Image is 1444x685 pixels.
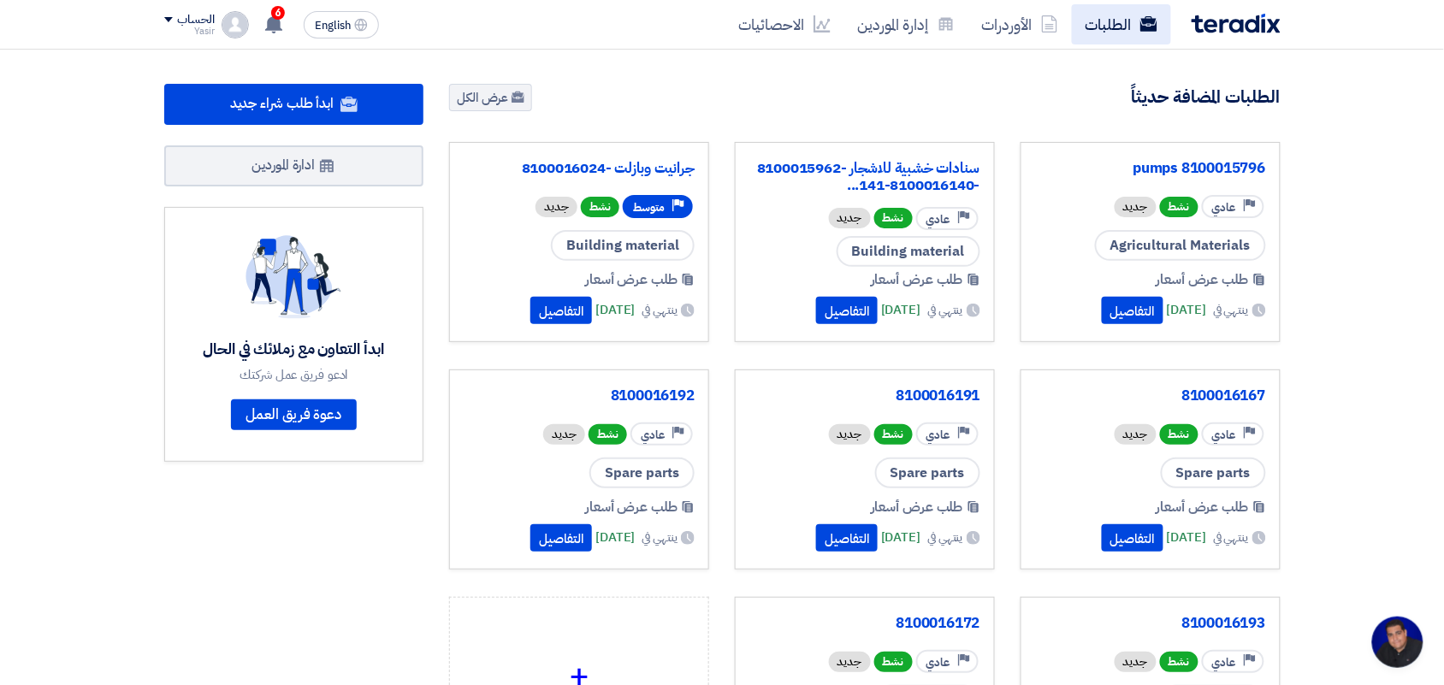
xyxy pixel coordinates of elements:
[464,387,695,405] a: 8100016192
[1167,528,1206,547] span: [DATE]
[1212,654,1236,670] span: عادي
[585,497,678,517] span: طلب عرض أسعار
[1160,652,1198,672] span: نشط
[881,528,920,547] span: [DATE]
[203,367,384,382] div: ادعو فريق عمل شركتك
[1212,199,1236,216] span: عادي
[271,6,285,20] span: 6
[1212,427,1236,443] span: عادي
[315,20,351,32] span: English
[1157,497,1249,517] span: طلب عرض أسعار
[230,93,334,114] span: ابدأ طلب شراء جديد
[829,652,871,672] div: جديد
[530,297,592,324] button: التفاصيل
[246,235,341,319] img: invite_your_team.svg
[874,208,913,228] span: نشط
[1035,387,1266,405] a: 8100016167
[464,160,695,177] a: جرانيت وبازلت -8100016024
[589,424,627,445] span: نشط
[1115,652,1157,672] div: جديد
[837,236,980,267] span: Building material
[926,654,950,670] span: عادي
[1213,301,1248,319] span: ينتهي في
[1161,458,1266,488] span: Spare parts
[1157,269,1249,290] span: طلب عرض أسعار
[164,145,424,186] a: ادارة الموردين
[164,27,215,36] div: Yasir
[749,387,980,405] a: 8100016191
[829,208,871,228] div: جديد
[1035,615,1266,632] a: 8100016193
[871,269,963,290] span: طلب عرض أسعار
[926,211,950,227] span: عادي
[874,424,913,445] span: نشط
[642,301,678,319] span: ينتهي في
[1102,524,1163,552] button: التفاصيل
[844,4,968,44] a: إدارة الموردين
[1167,300,1206,320] span: [DATE]
[927,529,962,546] span: ينتهي في
[595,528,635,547] span: [DATE]
[589,458,695,488] span: Spare parts
[1372,617,1423,668] div: Open chat
[222,11,249,38] img: profile_test.png
[1072,4,1171,44] a: الطلبات
[816,297,878,324] button: التفاصيل
[1192,14,1281,33] img: Teradix logo
[749,615,980,632] a: 8100016172
[641,427,665,443] span: عادي
[725,4,844,44] a: الاحصائيات
[595,300,635,320] span: [DATE]
[749,160,980,194] a: سنادات خشبية للاشجار -8100015962 -8100016140-141...
[926,427,950,443] span: عادي
[816,524,878,552] button: التفاصيل
[871,497,963,517] span: طلب عرض أسعار
[927,301,962,319] span: ينتهي في
[642,529,678,546] span: ينتهي في
[1095,230,1266,261] span: Agricultural Materials
[1132,86,1281,108] h4: الطلبات المضافة حديثاً
[231,399,358,430] a: دعوة فريق العمل
[1102,297,1163,324] button: التفاصيل
[1160,424,1198,445] span: نشط
[1160,197,1198,217] span: نشط
[633,199,665,216] span: متوسط
[829,424,871,445] div: جديد
[543,424,585,445] div: جديد
[1115,197,1157,217] div: جديد
[551,230,695,261] span: Building material
[968,4,1072,44] a: الأوردرات
[875,458,980,488] span: Spare parts
[178,13,215,27] div: الحساب
[449,84,532,111] a: عرض الكل
[1115,424,1157,445] div: جديد
[536,197,577,217] div: جديد
[1035,160,1266,177] a: 8100015796 pumps
[203,340,384,359] div: ابدأ التعاون مع زملائك في الحال
[585,269,678,290] span: طلب عرض أسعار
[881,300,920,320] span: [DATE]
[581,197,619,217] span: نشط
[530,524,592,552] button: التفاصيل
[304,11,379,38] button: English
[1213,529,1248,546] span: ينتهي في
[874,652,913,672] span: نشط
